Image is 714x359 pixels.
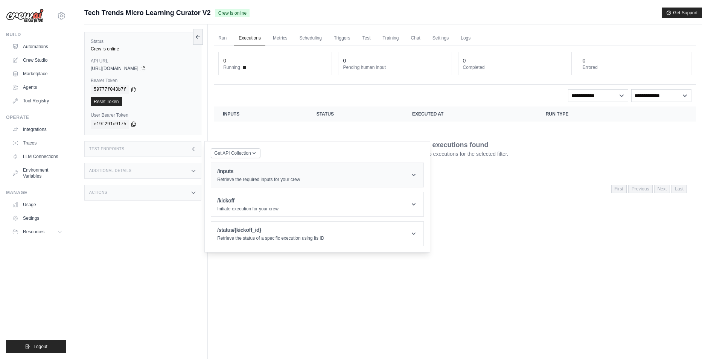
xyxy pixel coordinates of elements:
span: Running [223,64,240,70]
a: Marketplace [9,68,66,80]
a: Scheduling [295,30,326,46]
a: LLM Connections [9,151,66,163]
button: Logout [6,340,66,353]
nav: Pagination [214,179,696,198]
th: Inputs [214,106,307,122]
span: Previous [628,185,653,193]
p: There are no executions for the selected filter. [402,150,508,158]
section: Crew executions table [214,106,696,198]
a: Chat [406,30,425,46]
dt: Errored [583,64,687,70]
button: Get Support [662,8,702,18]
label: Status [91,38,195,44]
p: No executions found [422,140,489,150]
div: Operate [6,114,66,120]
nav: Pagination [611,185,687,193]
h3: Additional Details [89,169,131,173]
span: Next [654,185,670,193]
a: Triggers [329,30,355,46]
a: Usage [9,199,66,211]
a: Integrations [9,123,66,135]
div: Crew is online [91,46,195,52]
span: Crew is online [215,9,250,17]
div: 0 [583,57,586,64]
a: Automations [9,41,66,53]
div: 0 [223,57,226,64]
h3: Test Endpoints [89,147,125,151]
p: Retrieve the required inputs for your crew [217,176,300,183]
span: First [611,185,627,193]
img: Logo [6,9,44,23]
span: Resources [23,229,44,235]
a: Agents [9,81,66,93]
h3: Actions [89,190,107,195]
a: Settings [9,212,66,224]
span: Last [671,185,687,193]
div: 0 [343,57,346,64]
label: User Bearer Token [91,112,195,118]
a: Settings [428,30,453,46]
h1: /status/{kickoff_id} [217,226,324,234]
a: Run [214,30,231,46]
a: Reset Token [91,97,122,106]
p: Retrieve the status of a specific execution using its ID [217,235,324,241]
a: Metrics [268,30,292,46]
span: Tech Trends Micro Learning Curator V2 [84,8,211,18]
label: API URL [91,58,195,64]
th: Status [308,106,403,122]
a: Environment Variables [9,164,66,182]
dt: Pending human input [343,64,447,70]
a: Training [378,30,403,46]
div: Manage [6,190,66,196]
a: Test [358,30,375,46]
div: 0 [463,57,466,64]
iframe: Chat Widget [676,323,714,359]
th: Executed at [403,106,537,122]
a: Tool Registry [9,95,66,107]
dt: Completed [463,64,567,70]
a: Logs [456,30,475,46]
span: Get API Collection [214,150,251,156]
a: Traces [9,137,66,149]
h1: /kickoff [217,197,279,204]
span: Logout [33,344,47,350]
button: Resources [9,226,66,238]
label: Bearer Token [91,78,195,84]
div: Build [6,32,66,38]
a: Executions [234,30,265,46]
button: Get API Collection [211,148,260,158]
a: Crew Studio [9,54,66,66]
span: [URL][DOMAIN_NAME] [91,65,139,71]
p: Initiate execution for your crew [217,206,279,212]
code: 59777f043b7f [91,85,129,94]
code: e19f291c9175 [91,120,129,129]
th: Run Type [537,106,647,122]
h1: /inputs [217,167,300,175]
